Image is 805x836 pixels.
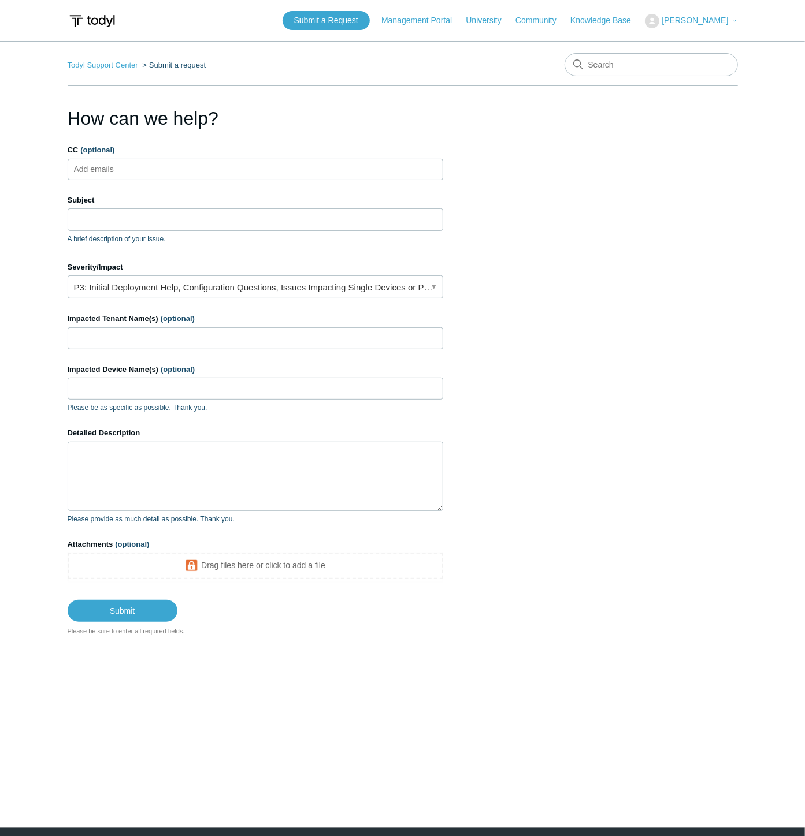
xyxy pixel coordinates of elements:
[68,144,443,156] label: CC
[68,364,443,375] label: Impacted Device Name(s)
[68,104,443,132] h1: How can we help?
[68,10,117,32] img: Todyl Support Center Help Center home page
[68,313,443,324] label: Impacted Tenant Name(s)
[68,262,443,273] label: Severity/Impact
[283,11,370,30] a: Submit a Request
[115,540,149,548] span: (optional)
[515,14,568,27] a: Community
[69,161,138,178] input: Add emails
[68,275,443,298] a: P3: Initial Deployment Help, Configuration Questions, Issues Impacting Single Devices or Past Out...
[161,314,195,323] span: (optional)
[381,14,463,27] a: Management Portal
[565,53,738,76] input: Search
[68,514,443,524] p: Please provide as much detail as possible. Thank you.
[466,14,513,27] a: University
[161,365,195,374] span: (optional)
[645,14,737,28] button: [PERSON_NAME]
[68,427,443,439] label: Detailed Description
[68,61,140,69] li: Todyl Support Center
[68,600,177,622] input: Submit
[662,16,728,25] span: [PERSON_NAME]
[68,539,443,550] label: Attachments
[140,61,206,69] li: Submit a request
[68,61,138,69] a: Todyl Support Center
[68,234,443,244] p: A brief description of your issue.
[570,14,643,27] a: Knowledge Base
[68,626,443,636] div: Please be sure to enter all required fields.
[80,145,114,154] span: (optional)
[68,195,443,206] label: Subject
[68,402,443,413] p: Please be as specific as possible. Thank you.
